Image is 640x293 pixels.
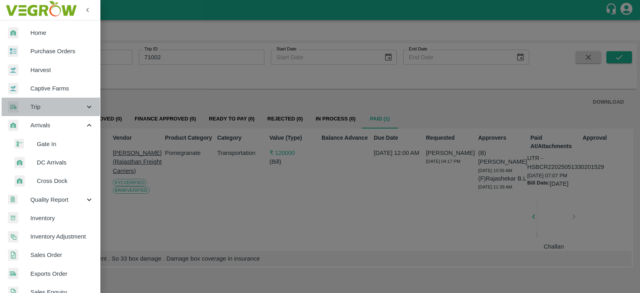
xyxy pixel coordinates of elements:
img: whArrival [8,120,18,131]
span: Arrivals [30,121,85,130]
span: Purchase Orders [30,47,94,56]
span: DC Arrivals [37,158,94,167]
img: reciept [8,46,18,57]
span: Quality Report [30,195,85,204]
img: inventory [8,231,18,243]
img: sales [8,249,18,261]
span: Gate In [37,140,94,149]
a: whArrivalDC Arrivals [6,153,100,172]
span: Cross Dock [37,177,94,185]
img: harvest [8,82,18,94]
img: harvest [8,64,18,76]
span: Sales Order [30,251,94,259]
img: whInventory [8,212,18,224]
span: Home [30,28,94,37]
span: Captive Farms [30,84,94,93]
span: Exports Order [30,269,94,278]
a: gateinGate In [6,135,100,153]
span: Trip [30,102,85,111]
a: whArrivalCross Dock [6,172,100,190]
img: whArrival [14,157,25,169]
img: shipments [8,268,18,279]
img: whArrival [8,27,18,39]
img: whArrival [14,175,25,187]
span: Inventory Adjustment [30,232,94,241]
img: delivery [8,101,18,113]
span: Harvest [30,66,94,74]
span: Inventory [30,214,94,223]
img: qualityReport [8,195,18,205]
img: gatein [14,139,24,149]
